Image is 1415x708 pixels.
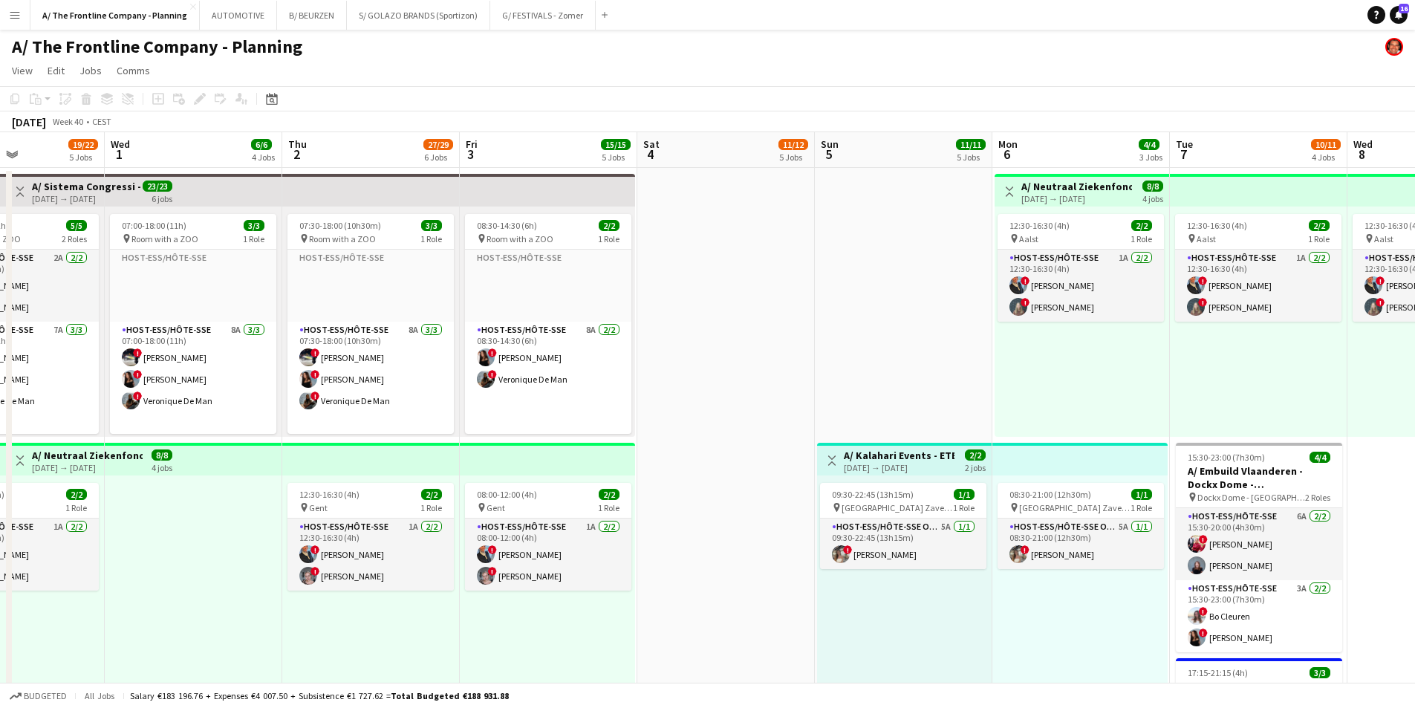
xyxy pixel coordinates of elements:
[12,64,33,77] span: View
[143,181,172,192] span: 23/23
[24,691,67,701] span: Budgeted
[954,489,975,500] span: 1/1
[488,370,497,379] span: !
[1199,629,1208,637] span: !
[599,489,619,500] span: 2/2
[12,36,302,58] h1: A/ The Frontline Company - Planning
[110,214,276,434] app-job-card: 07:00-18:00 (11h)3/3 Room with a ZOO1 RoleHost-ess/Hôte-sseHost-ess/Hôte-sse8A3/307:00-18:00 (11h...
[1311,139,1341,150] span: 10/11
[12,114,46,129] div: [DATE]
[779,152,807,163] div: 5 Jobs
[598,233,619,244] span: 1 Role
[310,545,319,554] span: !
[1009,220,1070,231] span: 12:30-16:30 (4h)
[998,214,1164,322] app-job-card: 12:30-16:30 (4h)2/2 Aalst1 RoleHost-ess/Hôte-sse1A2/212:30-16:30 (4h)![PERSON_NAME]![PERSON_NAME]
[42,61,71,80] a: Edit
[424,152,452,163] div: 6 Jobs
[1309,220,1330,231] span: 2/2
[299,489,360,500] span: 12:30-16:30 (4h)
[465,519,631,591] app-card-role: Host-ess/Hôte-sse1A2/208:00-12:00 (4h)![PERSON_NAME]![PERSON_NAME]
[1305,492,1330,503] span: 2 Roles
[641,146,660,163] span: 4
[133,370,142,379] span: !
[820,483,986,569] app-job-card: 09:30-22:45 (13h15m)1/1 [GEOGRAPHIC_DATA] Zaventem1 RoleHost-ess/Hôte-sse Onthaal-Accueill5A1/109...
[1176,443,1342,652] div: 15:30-23:00 (7h30m)4/4A/ Embuild Vlaanderen - Dockx Dome - [GEOGRAPHIC_DATA] Dockx Dome - [GEOGRA...
[1175,214,1341,322] app-job-card: 12:30-16:30 (4h)2/2 Aalst1 RoleHost-ess/Hôte-sse1A2/212:30-16:30 (4h)![PERSON_NAME]![PERSON_NAME]
[347,1,490,30] button: S/ GOLAZO BRANDS (Sportizon)
[131,233,198,244] span: Room with a ZOO
[1374,233,1393,244] span: Aalst
[844,449,954,462] h3: A/ Kalahari Events - ETEX - international event - [GEOGRAPHIC_DATA] Pick-up (05+06/10)
[111,137,130,151] span: Wed
[74,61,108,80] a: Jobs
[599,220,619,231] span: 2/2
[1199,607,1208,616] span: !
[957,152,985,163] div: 5 Jobs
[130,690,509,701] div: Salary €183 196.76 + Expenses €4 007.50 + Subsistence €1 727.62 =
[310,567,319,576] span: !
[953,502,975,513] span: 1 Role
[1176,508,1342,580] app-card-role: Host-ess/Hôte-sse6A2/215:30-20:00 (4h30m)![PERSON_NAME][PERSON_NAME]
[832,489,914,500] span: 09:30-22:45 (13h15m)
[108,146,130,163] span: 1
[30,1,200,30] button: A/ The Frontline Company - Planning
[66,489,87,500] span: 2/2
[602,152,630,163] div: 5 Jobs
[1131,502,1152,513] span: 1 Role
[288,137,307,151] span: Thu
[477,489,537,500] span: 08:00-12:00 (4h)
[32,449,143,462] h3: A/ Neutraal Ziekenfonds Vlaanderen (NZVL) - [GEOGRAPHIC_DATA] - 29-30/09+02-03/10
[490,1,596,30] button: G/ FESTIVALS - Zomer
[32,462,143,473] div: [DATE] → [DATE]
[1385,38,1403,56] app-user-avatar: Peter Desart
[1198,276,1207,285] span: !
[1399,4,1409,13] span: 16
[1021,298,1029,307] span: !
[152,461,172,473] div: 4 jobs
[1197,233,1216,244] span: Aalst
[287,483,454,591] div: 12:30-16:30 (4h)2/2 Gent1 RoleHost-ess/Hôte-sse1A2/212:30-16:30 (4h)![PERSON_NAME]![PERSON_NAME]
[465,250,631,322] app-card-role-placeholder: Host-ess/Hôte-sse
[598,502,619,513] span: 1 Role
[1176,137,1193,151] span: Tue
[1176,680,1342,707] h3: A/ Jorssen Noord (BMW- klantenevent - 3 Parkinghosts
[1021,276,1029,285] span: !
[1188,452,1265,463] span: 15:30-23:00 (7h30m)
[965,449,986,461] span: 2/2
[1351,146,1373,163] span: 8
[287,250,454,322] app-card-role-placeholder: Host-ess/Hôte-sse
[200,1,277,30] button: AUTOMOTIVE
[420,502,442,513] span: 1 Role
[998,250,1164,322] app-card-role: Host-ess/Hôte-sse1A2/212:30-16:30 (4h)![PERSON_NAME]![PERSON_NAME]
[1131,220,1152,231] span: 2/2
[7,688,69,704] button: Budgeted
[1197,492,1305,503] span: Dockx Dome - [GEOGRAPHIC_DATA]
[1312,152,1340,163] div: 4 Jobs
[488,545,497,554] span: !
[287,519,454,591] app-card-role: Host-ess/Hôte-sse1A2/212:30-16:30 (4h)![PERSON_NAME]![PERSON_NAME]
[92,116,111,127] div: CEST
[310,348,319,357] span: !
[133,392,142,400] span: !
[1131,489,1152,500] span: 1/1
[79,64,102,77] span: Jobs
[6,61,39,80] a: View
[1019,502,1131,513] span: [GEOGRAPHIC_DATA] Zaventem
[244,220,264,231] span: 3/3
[110,322,276,458] app-card-role: Host-ess/Hôte-sse8A3/307:00-18:00 (11h)![PERSON_NAME]![PERSON_NAME]!Veronique De Man
[843,545,852,554] span: !
[1021,180,1132,193] h3: A/ Neutraal Ziekenfonds Vlaanderen (NZVL) - [GEOGRAPHIC_DATA] - 06-09/10
[1021,545,1029,554] span: !
[819,146,839,163] span: 5
[477,220,537,231] span: 08:30-14:30 (6h)
[844,462,954,473] div: [DATE] → [DATE]
[778,139,808,150] span: 11/12
[1142,192,1163,204] div: 4 jobs
[287,214,454,434] div: 07:30-18:00 (10h30m)3/3 Room with a ZOO1 RoleHost-ess/Hôte-sseHost-ess/Hôte-sse8A3/307:30-18:00 (...
[465,483,631,591] app-job-card: 08:00-12:00 (4h)2/2 Gent1 RoleHost-ess/Hôte-sse1A2/208:00-12:00 (4h)![PERSON_NAME]![PERSON_NAME]
[465,214,631,434] div: 08:30-14:30 (6h)2/2 Room with a ZOO1 RoleHost-ess/Hôte-sseHost-ess/Hôte-sse8A2/208:30-14:30 (6h)!...
[1174,146,1193,163] span: 7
